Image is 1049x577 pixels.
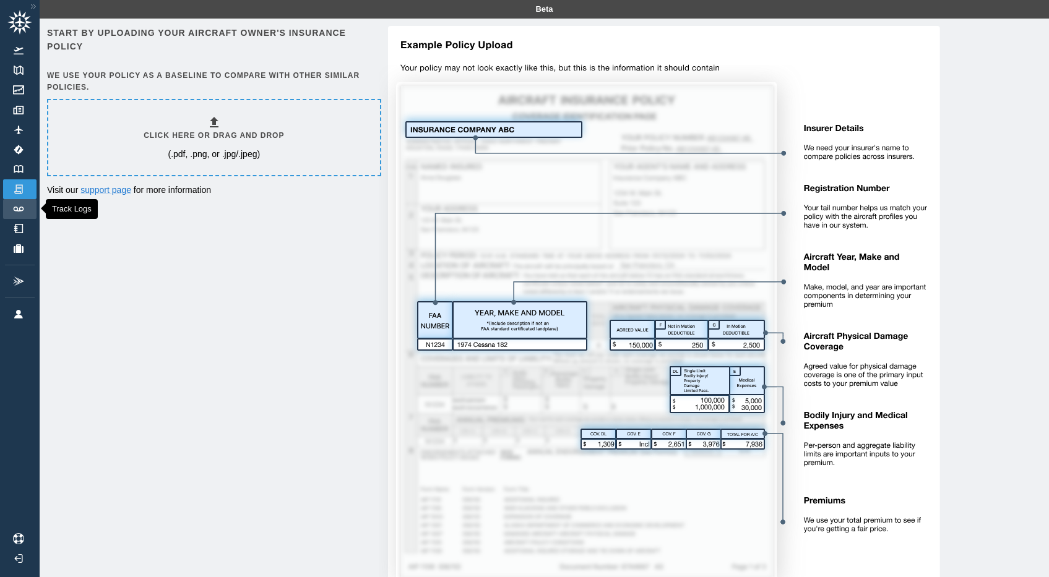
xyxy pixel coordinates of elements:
[47,70,379,93] h6: We use your policy as a baseline to compare with other similar policies.
[80,185,131,195] a: support page
[168,148,260,160] p: (.pdf, .png, or .jpg/.jpeg)
[47,184,379,196] p: Visit our for more information
[47,26,379,54] h6: Start by uploading your aircraft owner's insurance policy
[144,130,284,142] h6: Click here or drag and drop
